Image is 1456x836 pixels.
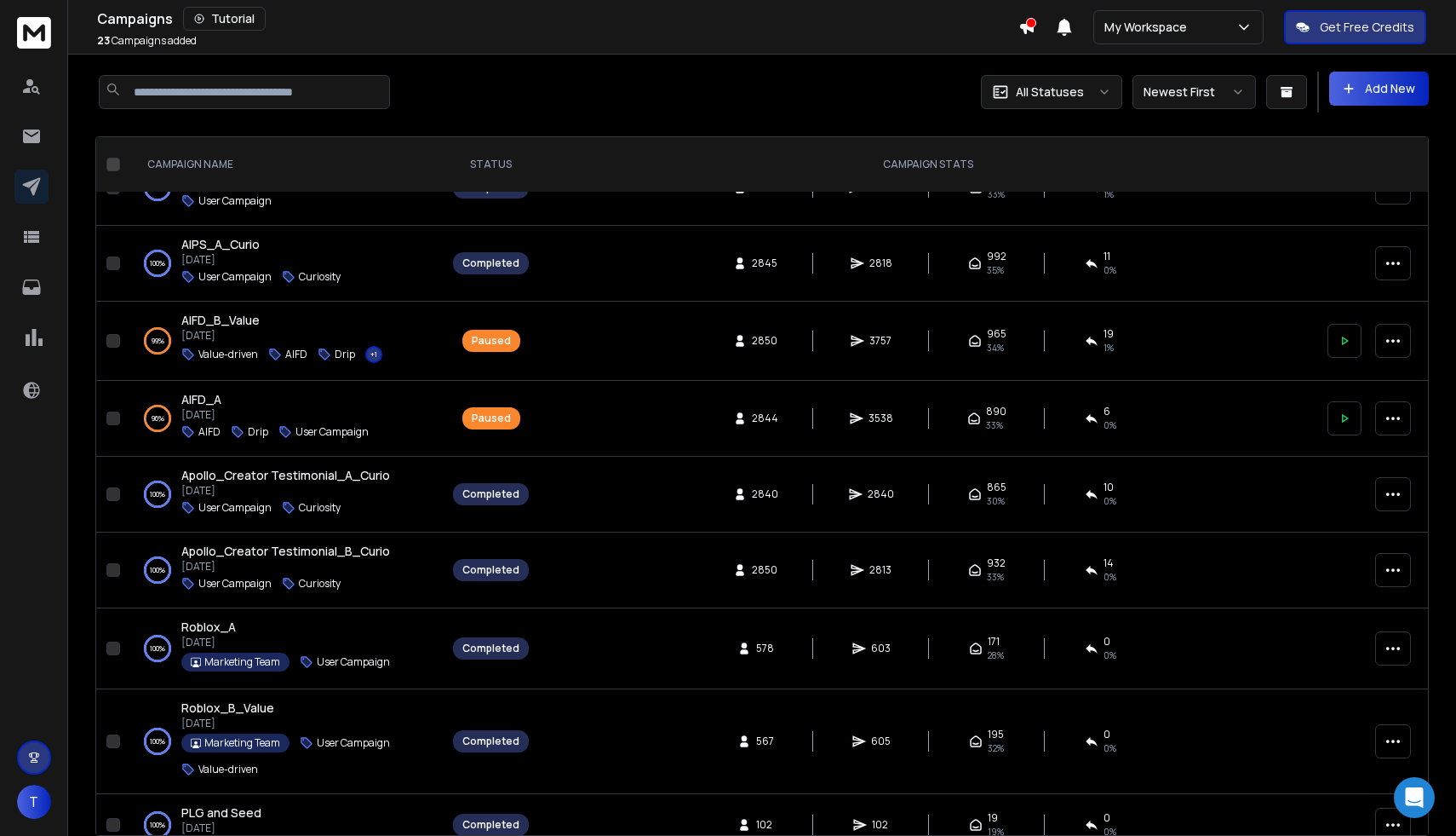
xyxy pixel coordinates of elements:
[1103,250,1110,263] span: 11
[150,640,165,657] p: 100 %
[317,736,390,750] p: User Campaign
[97,7,1018,31] div: Campaigns
[987,481,1006,494] span: 865
[752,487,778,501] span: 2840
[181,717,426,730] p: [DATE]
[181,236,260,253] a: AIPS_A_Curio
[181,312,260,328] span: AIFD_B_Value
[1394,777,1435,818] div: Open Intercom Messenger
[1103,570,1116,584] span: 0 %
[443,137,539,193] th: STATUS
[150,562,165,579] p: 100 %
[97,33,110,48] span: 23
[871,735,891,748] span: 605
[181,804,261,822] a: PLG and Seed
[150,816,165,833] p: 100 %
[462,487,519,501] div: Completed
[462,735,519,748] div: Completed
[183,7,266,31] button: Tutorial
[462,257,519,270] div: Completed
[1103,556,1114,570] span: 14
[472,334,511,348] div: Paused
[181,312,260,329] a: AIFD_B_Value
[285,348,307,361] p: AIFD
[181,636,390,649] p: [DATE]
[539,137,1317,193] th: CAMPAIGN STATS
[181,804,261,821] span: PLG and Seed
[198,270,272,284] p: User Campaign
[1103,418,1116,432] span: 0 %
[752,563,777,577] span: 2850
[1329,72,1429,106] button: Add New
[127,608,443,689] td: 100%Roblox_A[DATE]Marketing TeamUser Campaign
[987,327,1006,341] span: 965
[248,425,268,439] p: Drip
[198,763,258,776] p: Value-driven
[1016,84,1084,101] p: All Statuses
[869,257,892,270] span: 2818
[152,410,164,427] p: 96 %
[198,501,272,515] p: User Campaign
[869,563,891,577] span: 2813
[756,735,774,748] span: 567
[181,329,382,343] p: [DATE]
[181,408,369,422] p: [DATE]
[756,642,774,655] span: 578
[17,785,51,819] button: T
[988,187,1005,201] span: 33 %
[1132,75,1256,109] button: Newest First
[752,412,778,425] span: 2844
[181,467,390,483] span: Apollo_Creator Testimonial_A_Curio
[181,467,390,484] a: Apollo_Creator Testimonial_A_Curio
[181,700,274,717] a: Roblox_B_Value
[1103,341,1114,355] span: 1 %
[1103,741,1116,755] span: 0 %
[299,577,341,591] p: Curiosity
[1103,405,1110,418] span: 6
[127,302,443,381] td: 99%AIFD_B_Value[DATE]Value-drivenAIFDDrip+1
[1103,811,1110,825] span: 0
[97,34,197,48] p: Campaigns added
[127,381,443,457] td: 96%AIFD_A[DATE]AIFDDripUser Campaign
[317,655,390,669] p: User Campaign
[181,543,390,559] span: Apollo_Creator Testimonial_B_Curio
[872,818,889,832] span: 102
[1103,187,1114,201] span: 1 %
[988,741,1004,755] span: 32 %
[299,501,341,515] p: Curiosity
[1103,263,1116,277] span: 0 %
[150,733,165,750] p: 100 %
[987,556,1006,570] span: 932
[127,533,443,608] td: 100%Apollo_Creator Testimonial_B_Curio[DATE]User CampaignCuriosity
[152,332,164,349] p: 99 %
[986,405,1006,418] span: 890
[198,577,272,591] p: User Campaign
[204,736,280,750] p: Marketing Team
[987,263,1004,277] span: 35 %
[1103,649,1116,662] span: 0 %
[752,334,777,348] span: 2850
[150,255,165,272] p: 100 %
[986,418,1003,432] span: 33 %
[1320,19,1414,36] p: Get Free Credits
[181,619,236,635] span: Roblox_A
[987,341,1004,355] span: 34 %
[198,425,221,439] p: AIFD
[988,811,998,825] span: 19
[181,560,390,574] p: [DATE]
[127,457,443,533] td: 100%Apollo_Creator Testimonial_A_Curio[DATE]User CampaignCuriosity
[181,236,260,252] span: AIPS_A_Curio
[756,818,773,832] span: 102
[462,563,519,577] div: Completed
[181,543,390,560] a: Apollo_Creator Testimonial_B_Curio
[181,822,261,835] p: [DATE]
[868,487,894,501] span: 2840
[871,642,891,655] span: 603
[204,655,280,669] p: Marketing Team
[472,412,511,425] div: Paused
[1103,481,1114,494] span: 10
[1284,10,1426,44] button: Get Free Credits
[295,425,369,439] p: User Campaign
